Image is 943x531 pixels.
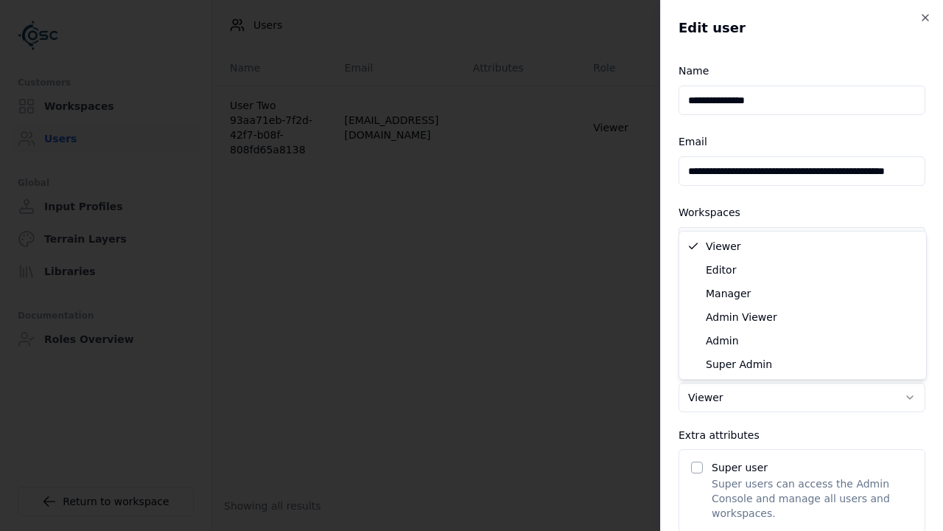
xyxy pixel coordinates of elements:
span: Admin Viewer [706,310,777,324]
span: Super Admin [706,357,772,372]
span: Viewer [706,239,741,254]
span: Manager [706,286,751,301]
span: Editor [706,263,736,277]
span: Admin [706,333,739,348]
